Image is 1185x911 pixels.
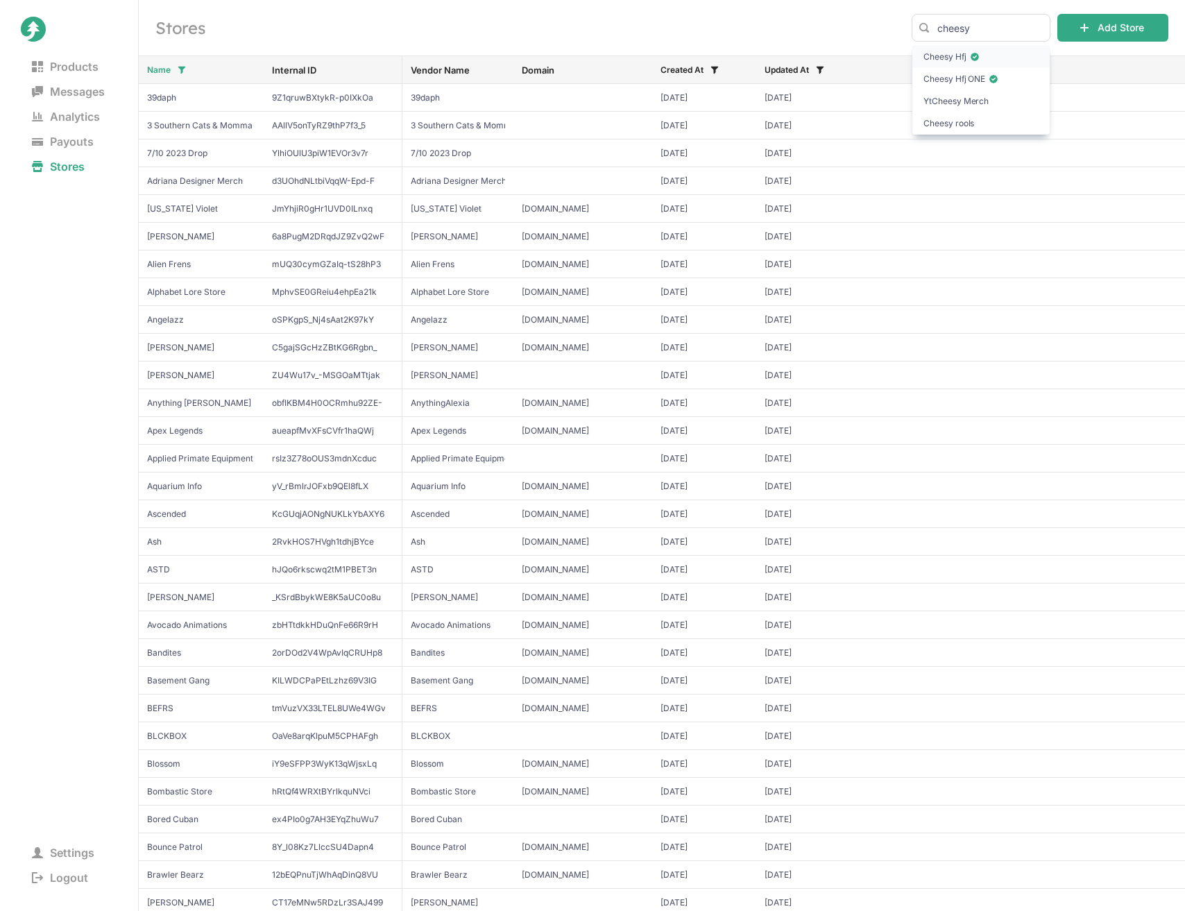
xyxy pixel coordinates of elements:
[1057,14,1168,42] button: Add Store
[765,675,852,686] span: Dec 18, 2023
[765,92,852,103] span: Apr 21, 2022
[765,842,852,853] span: Sep 4, 2023
[660,703,748,714] span: Mar 11, 2024
[660,120,748,131] span: Sep 14, 2023
[765,620,852,631] span: May 23, 2022
[765,398,852,409] span: Feb 1, 2023
[21,82,116,101] span: Messages
[272,231,393,242] span: 6a8PugM2DRqdJZ9ZvQ2wF
[272,731,393,742] span: OaVe8arqKlpuM5CPHAFgh
[522,65,644,76] div: Domain
[660,897,748,908] span: Apr 22, 2024
[765,536,852,547] span: Nov 20, 2023
[660,259,748,270] span: Jan 17, 2022
[272,370,393,381] span: ZU4Wu17v_-MSGOaMTtjak
[155,17,895,39] h2: Stores
[660,231,748,242] span: Apr 21, 2022
[272,897,393,908] span: CT17eMNw5RDzLr3SAJ499
[660,370,748,381] span: May 24, 2024
[660,786,748,797] span: Oct 16, 2022
[765,231,852,242] span: Apr 21, 2022
[660,314,748,325] span: Mar 10, 2022
[272,425,393,436] span: aueapfMvXFsCVfr1haQWj
[765,647,852,658] span: Feb 1, 2023
[660,509,748,520] span: Aug 30, 2022
[272,176,393,187] span: d3UOhdNLtbiVqqW-Epd-F
[660,814,748,825] span: May 22, 2023
[272,814,393,825] span: ex4PIo0g7AH3EYqZhuWu7
[765,176,852,187] span: Jun 27, 2023
[765,425,852,436] span: Sep 7, 2022
[660,481,748,492] span: May 30, 2023
[765,814,852,825] span: Jul 4, 2023
[765,314,852,325] span: Jun 27, 2023
[272,65,393,76] div: Internal ID
[272,592,393,603] span: _KSrdBbykWE8K5aUC0o8u
[660,425,748,436] span: Sep 7, 2022
[272,675,393,686] span: KILWDCPaPEtLzhz69V3IG
[765,203,852,214] span: Aug 1, 2024
[272,758,393,769] span: iY9eSFPP3WyK13qWjsxLq
[21,843,105,862] span: Settings
[272,287,393,298] span: MphvSE0GReiu4ehpEa21k
[765,342,852,353] span: Nov 26, 2024
[660,675,748,686] span: May 3, 2022
[660,398,748,409] span: Apr 6, 2022
[272,259,393,270] span: mUQ30cymGZaIq-tS28hP3
[21,132,105,151] span: Payouts
[765,259,852,270] span: Jan 8, 2025
[765,869,852,880] span: Feb 1, 2023
[272,786,393,797] span: hRtQf4WRXtBYrlkquNVci
[272,564,393,575] span: hJQo6rkscwq2tM1PBET3n
[272,647,393,658] span: 2orDOd2V4WpAvIqCRUHp8
[660,647,748,658] span: Jan 17, 2022
[272,398,393,409] span: obfIKBM4H0OCRmhu92ZE-
[660,342,748,353] span: Nov 26, 2024
[660,564,748,575] span: Jun 15, 2022
[753,59,833,81] button: Updated At
[272,536,393,547] span: 2RvkHOS7HVgh1tdhjBYce
[272,620,393,631] span: zbHTtdkkHDuQnFe66R9rH
[923,117,1039,130] span: Cheesy rools
[912,14,1050,42] input: Search for store
[272,509,393,520] span: KcGUqjAONgNUKLkYbAXY6
[272,869,393,880] span: 12bEQPnuTjWhAqDinQ8VU
[660,92,748,103] span: Apr 21, 2022
[21,157,96,176] span: Stores
[660,203,748,214] span: Jun 25, 2024
[660,758,748,769] span: Jan 22, 2023
[765,148,852,159] span: Jun 26, 2023
[272,703,393,714] span: tmVuzVX33LTEL8UWe4WGv
[272,203,393,214] span: JmYhjiR0gHr1UVD0ILnxq
[923,72,1039,86] span: Cheesy Hfj ONE
[411,65,505,76] div: Vendor Name
[660,176,748,187] span: Jun 21, 2023
[765,758,852,769] span: Jul 11, 2023
[272,481,393,492] span: yV_rBmlrJOFxb9QEl8fLX
[765,703,852,714] span: Mar 11, 2024
[660,842,748,853] span: Jan 18, 2022
[272,842,393,853] span: 8Y_l08Kz7LlccSU4Dapn4
[765,453,852,464] span: Jul 11, 2023
[923,50,1039,64] span: Cheesy Hfj
[923,94,1039,108] span: YtCheesy Merch
[660,592,748,603] span: Sep 5, 2022
[765,120,852,131] span: Nov 24, 2023
[272,92,393,103] span: 9Z1qruwBXtykR-p0IXkOa
[765,731,852,742] span: Jul 5, 2023
[272,453,393,464] span: rsIz3Z78oOUS3mdnXcduc
[649,59,727,81] button: Created At
[765,564,852,575] span: Feb 1, 2023
[272,342,393,353] span: C5gajSGcHzZBtKG6Rgbn_
[660,869,748,880] span: Aug 23, 2022
[660,620,748,631] span: Apr 29, 2022
[660,287,748,298] span: Jan 27, 2023
[21,57,110,76] span: Products
[765,592,852,603] span: Feb 1, 2023
[660,536,748,547] span: May 9, 2023
[272,314,393,325] span: oSPKgpS_Nj4sAat2K97kY
[765,287,852,298] span: Nov 24, 2023
[21,868,99,887] span: Logout
[660,731,748,742] span: May 17, 2022
[765,481,852,492] span: May 30, 2023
